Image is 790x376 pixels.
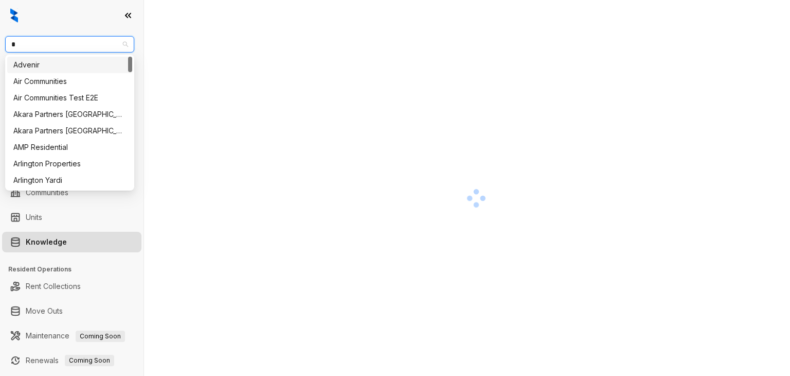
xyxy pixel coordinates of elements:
[2,138,141,159] li: Collections
[13,76,126,87] div: Air Communities
[13,109,126,120] div: Akara Partners [GEOGRAPHIC_DATA]
[2,113,141,134] li: Leasing
[10,8,18,23] img: logo
[2,276,141,297] li: Rent Collections
[7,156,132,172] div: Arlington Properties
[7,106,132,123] div: Akara Partners Nashville
[2,232,141,252] li: Knowledge
[13,59,126,71] div: Advenir
[26,232,67,252] a: Knowledge
[26,276,81,297] a: Rent Collections
[2,350,141,371] li: Renewals
[2,326,141,346] li: Maintenance
[2,301,141,321] li: Move Outs
[2,207,141,228] li: Units
[26,350,114,371] a: RenewalsComing Soon
[7,123,132,139] div: Akara Partners Phoenix
[13,125,126,136] div: Akara Partners [GEOGRAPHIC_DATA]
[65,355,114,366] span: Coming Soon
[13,158,126,169] div: Arlington Properties
[7,139,132,156] div: AMP Residential
[7,172,132,189] div: Arlington Yardi
[76,331,125,342] span: Coming Soon
[2,69,141,90] li: Leads
[26,182,68,203] a: Communities
[13,92,126,104] div: Air Communities Test E2E
[2,182,141,203] li: Communities
[13,142,126,153] div: AMP Residential
[13,175,126,186] div: Arlington Yardi
[7,73,132,90] div: Air Communities
[26,207,42,228] a: Units
[8,265,143,274] h3: Resident Operations
[7,57,132,73] div: Advenir
[26,301,63,321] a: Move Outs
[7,90,132,106] div: Air Communities Test E2E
